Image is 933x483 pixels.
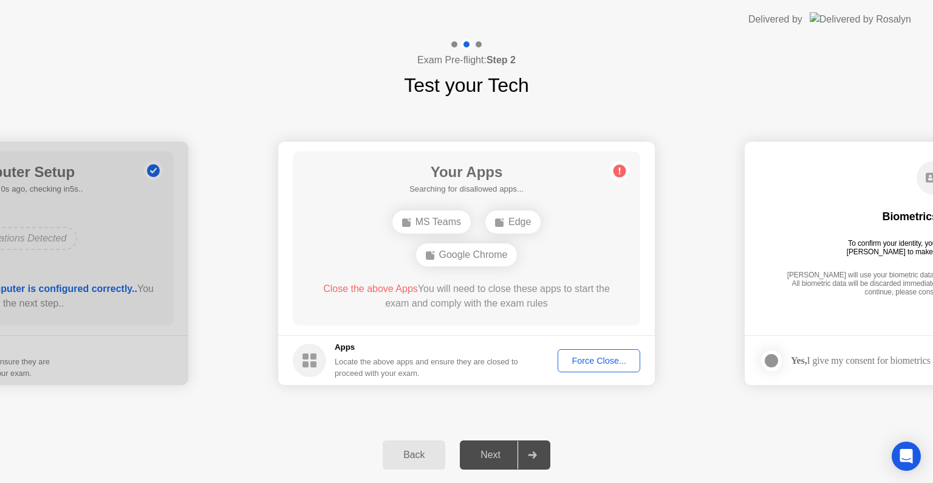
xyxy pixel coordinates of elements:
[460,440,550,470] button: Next
[810,12,911,26] img: Delivered by Rosalyn
[335,356,519,379] div: Locate the above apps and ensure they are closed to proceed with your exam.
[748,12,802,27] div: Delivered by
[310,282,623,311] div: You will need to close these apps to start the exam and comply with the exam rules
[487,55,516,65] b: Step 2
[323,283,418,294] span: Close the above Apps
[558,349,640,372] button: Force Close...
[409,161,524,183] h1: Your Apps
[335,341,519,353] h5: Apps
[416,243,518,266] div: Google Chrome
[404,71,529,100] h1: Test your Tech
[562,356,636,366] div: Force Close...
[392,210,471,234] div: MS Teams
[892,442,921,471] div: Open Intercom Messenger
[791,355,807,366] strong: Yes,
[409,183,524,195] h5: Searching for disallowed apps...
[463,450,518,460] div: Next
[383,440,445,470] button: Back
[386,450,442,460] div: Back
[417,53,516,68] h4: Exam Pre-flight:
[485,210,541,234] div: Edge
